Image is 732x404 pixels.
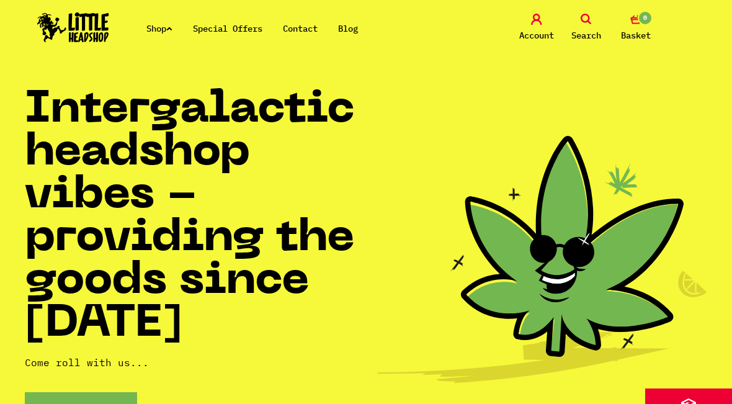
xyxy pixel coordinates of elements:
[565,14,608,43] a: Search
[571,28,601,43] span: Search
[621,28,651,43] span: Basket
[25,89,366,346] h1: Intergalactic headshop vibes - providing the goods since [DATE]
[37,12,109,42] img: Little Head Shop Logo
[193,23,262,34] a: Special Offers
[25,355,366,370] p: Come roll with us...
[146,23,172,34] a: Shop
[519,28,554,43] span: Account
[283,23,318,34] a: Contact
[338,23,358,34] a: Blog
[614,14,658,43] a: 0 Basket
[638,11,653,25] span: 0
